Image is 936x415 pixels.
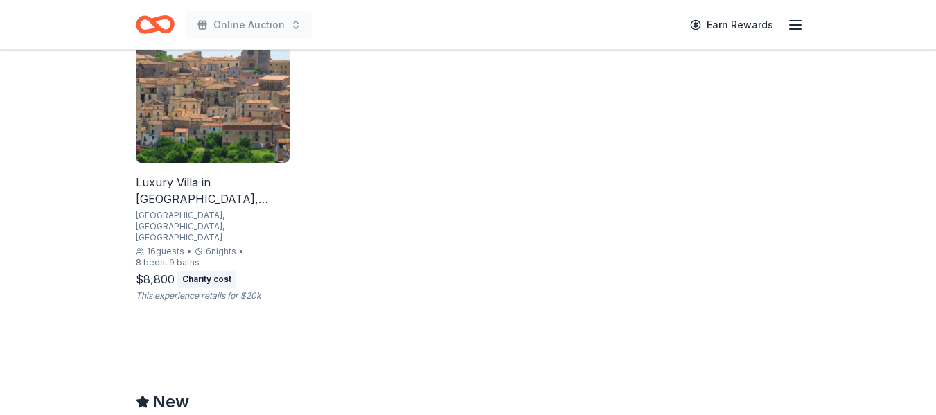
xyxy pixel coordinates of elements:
[187,246,192,257] div: •
[136,210,290,243] div: [GEOGRAPHIC_DATA], [GEOGRAPHIC_DATA], [GEOGRAPHIC_DATA]
[213,17,285,33] span: Online Auction
[206,246,236,257] span: 6 nights
[682,12,782,37] a: Earn Rewards
[136,290,290,301] div: This experience retails for $20k
[136,8,175,41] a: Home
[152,391,189,413] span: New
[136,271,175,288] div: $8,800
[177,271,236,288] div: Charity cost
[136,9,290,163] img: Image for Luxury Villa in Calabria, Italy
[147,246,184,257] span: 16 guests
[136,174,290,207] div: Luxury Villa in [GEOGRAPHIC_DATA], [GEOGRAPHIC_DATA]
[239,246,244,257] div: •
[186,11,312,39] button: Online Auction
[136,257,200,268] div: 8 beds, 9 baths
